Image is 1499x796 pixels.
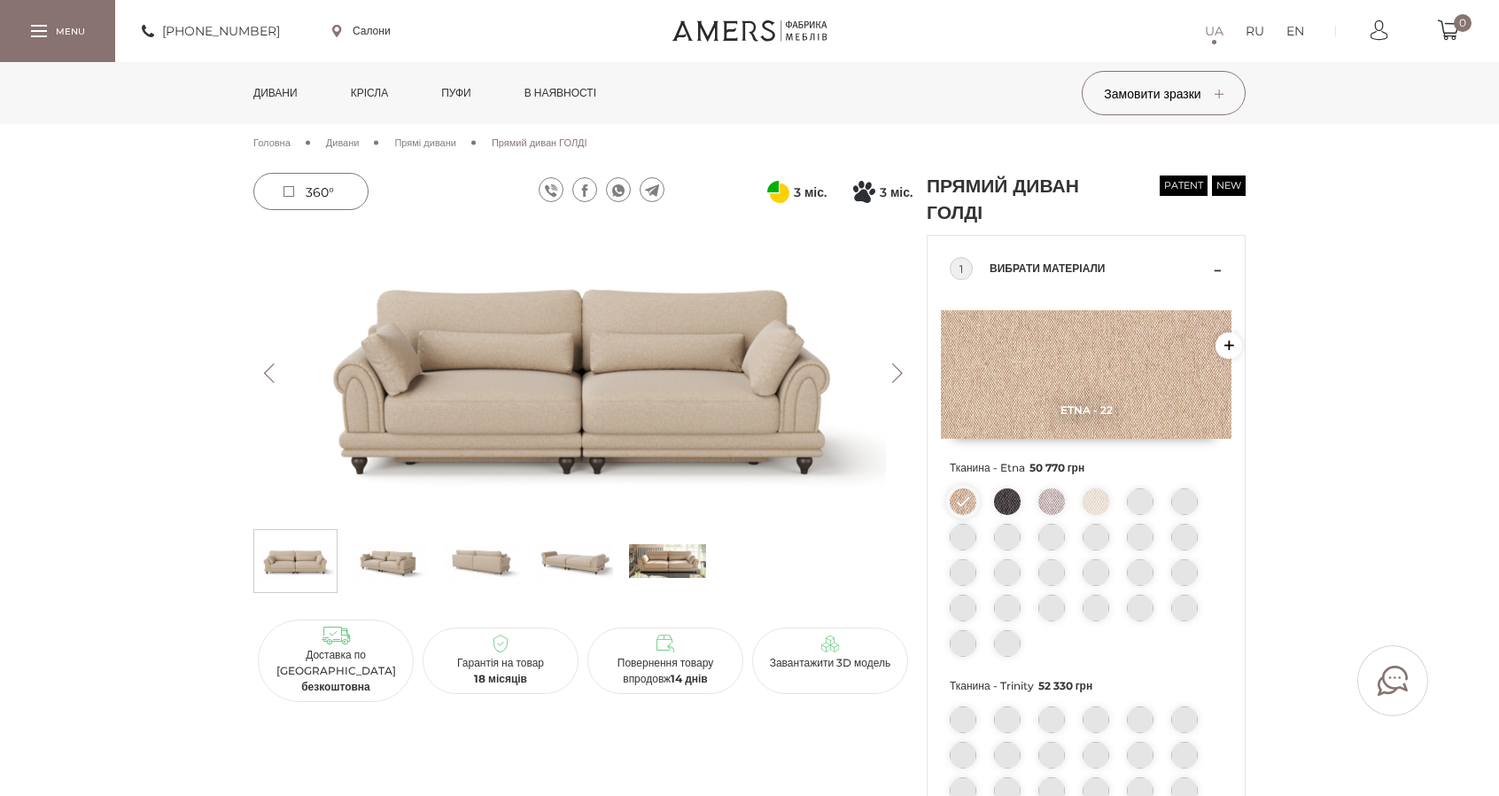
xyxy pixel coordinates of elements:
[1029,461,1085,474] span: 50 770 грн
[539,177,563,202] a: viber
[394,137,455,149] span: Прямі дивани
[950,457,1223,480] span: Тканина - Etna
[326,135,360,151] a: Дивани
[927,173,1130,226] h1: Прямий диван ГОЛДІ
[1246,20,1264,42] a: RU
[1286,20,1304,42] a: EN
[941,403,1231,417] span: Etna - 22
[1104,86,1223,102] span: Замовити зразки
[572,177,597,202] a: facebook
[941,310,1231,439] img: Etna - 22
[950,675,1223,698] span: Тканина - Trinity
[1212,176,1246,196] span: new
[306,184,334,200] span: 360°
[253,173,369,210] a: 360°
[1160,176,1208,196] span: patent
[257,535,334,588] img: Прямий диван ГОЛДІ s-0
[640,177,664,202] a: telegram
[474,672,527,685] b: 18 місяців
[990,258,1209,279] span: Вибрати матеріали
[1038,679,1093,692] span: 52 330 грн
[594,655,736,687] p: Повернення товару впродовж
[950,257,973,280] div: 1
[253,135,291,151] a: Головна
[265,647,407,695] p: Доставка по [GEOGRAPHIC_DATA]
[332,23,391,39] a: Салони
[511,62,610,124] a: в наявності
[428,62,485,124] a: Пуфи
[671,672,708,685] b: 14 днів
[240,62,311,124] a: Дивани
[853,181,875,203] svg: Покупка частинами від Монобанку
[1082,71,1246,115] button: Замовити зразки
[430,655,571,687] p: Гарантія на товар
[253,363,284,383] button: Previous
[767,181,789,203] svg: Оплата частинами від ПриватБанку
[1205,20,1223,42] a: UA
[882,363,913,383] button: Next
[629,535,706,588] img: s_Прямий Диван
[350,535,427,588] img: Прямий диван ГОЛДІ s-1
[326,137,360,149] span: Дивани
[536,535,613,588] img: Прямий диван ГОЛДІ s-3
[301,680,370,693] b: безкоштовна
[759,655,901,671] p: Завантажити 3D модель
[880,182,913,203] span: 3 міс.
[443,535,520,588] img: Прямий диван ГОЛДІ s-2
[338,62,401,124] a: Крісла
[394,135,455,151] a: Прямі дивани
[253,226,913,520] img: Прямий диван ГОЛДІ -0
[794,182,827,203] span: 3 міс.
[1454,14,1472,32] span: 0
[142,20,280,42] a: [PHONE_NUMBER]
[606,177,631,202] a: whatsapp
[253,137,291,149] span: Головна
